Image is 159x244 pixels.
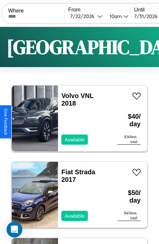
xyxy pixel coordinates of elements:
[106,13,124,19] div: 10am
[68,13,104,20] button: 7/22/2026
[117,106,141,134] h3: $ 40 / day
[61,168,95,183] a: Fiat Strada 2017
[104,13,130,20] button: 10am
[117,183,141,211] h3: $ 50 / day
[61,92,93,107] a: Volvo VNL 2018
[68,7,130,13] label: From
[65,211,85,220] p: Available
[117,211,141,221] div: $ 450 est. total
[70,13,97,19] div: 7 / 22 / 2026
[8,8,65,14] label: Where
[7,222,22,237] div: Open Intercom Messenger
[117,134,141,145] div: $ 360 est. total
[65,135,85,144] p: Available
[3,109,8,135] div: Give Feedback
